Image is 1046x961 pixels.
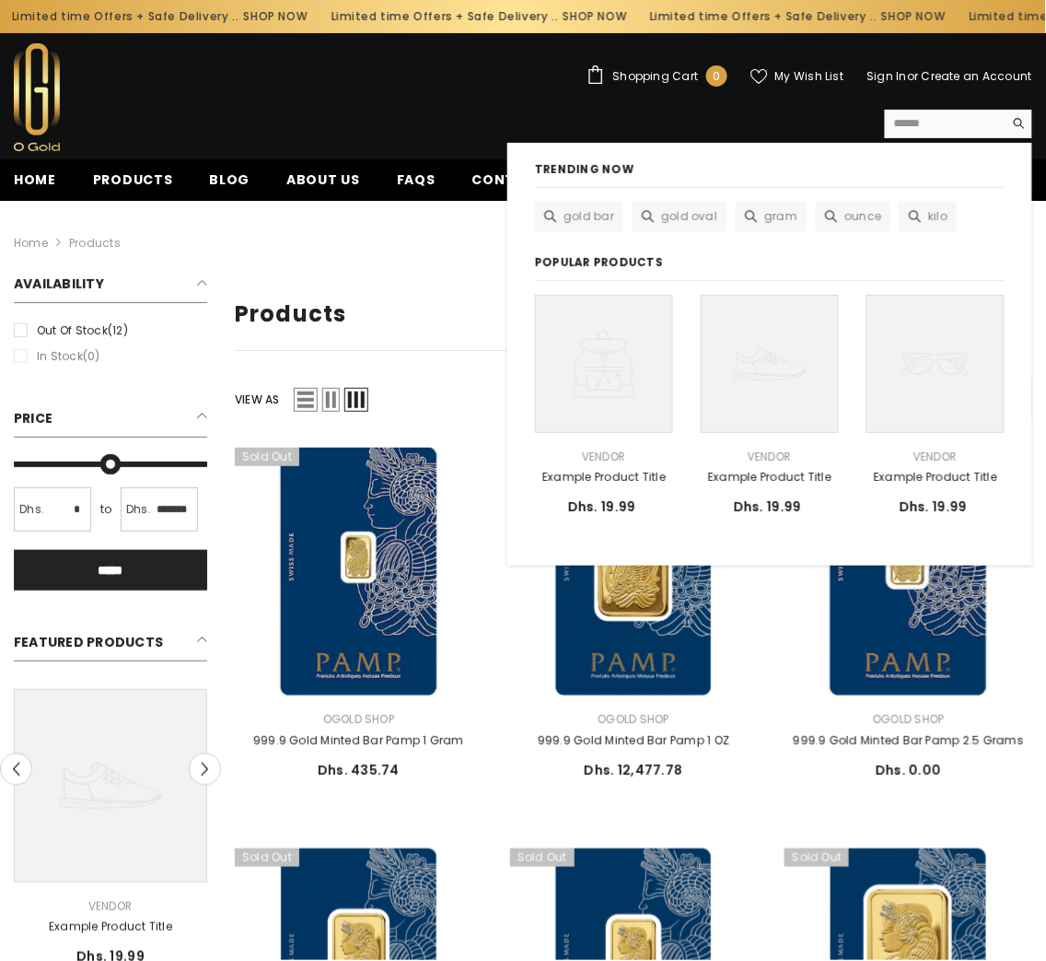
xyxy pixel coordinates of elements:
[612,71,698,82] span: Shopping Cart
[1004,110,1032,137] button: Search
[14,321,207,341] label: Out of stock
[535,467,673,487] a: Example product title
[294,388,318,412] span: List
[322,388,340,412] span: Grid 2
[189,754,221,786] button: Next
[775,71,844,82] span: My Wish List
[14,409,52,428] span: Price
[344,388,368,412] span: Grid 3
[535,202,623,231] a: gold bar
[19,499,44,520] span: Dhs.
[454,170,564,201] a: Contact
[535,159,660,180] span: Trending Now
[235,301,1032,328] h1: Products
[900,498,968,516] span: Dhs. 19.99
[661,206,717,227] span: gold oval
[568,498,636,516] span: Dhs. 19.99
[243,6,308,27] a: SHOP NOW
[235,849,299,867] span: Sold out
[701,467,839,487] a: Example product title
[320,2,639,31] div: Limited time Offers + Safe Delivery ..
[900,202,957,231] a: kilo
[882,6,947,27] a: SHOP NOW
[535,252,689,273] span: Popular Products
[907,68,918,84] span: or
[14,170,56,189] span: Home
[472,170,546,189] span: Contact
[736,202,807,231] a: gram
[784,849,849,867] span: Sold out
[564,206,614,227] span: gold bar
[816,202,890,231] a: ounce
[701,447,839,467] div: Vendor
[866,68,907,84] a: Sign In
[191,170,268,201] a: Blog
[873,711,944,727] a: Ogold Shop
[535,447,673,467] div: Vendor
[587,65,726,87] a: Shopping Cart
[209,170,250,189] span: Blog
[323,711,394,727] a: Ogold Shop
[235,448,299,466] span: Sold out
[95,499,117,520] span: to
[318,761,400,779] span: Dhs. 435.74
[885,110,1032,138] summary: Search
[108,322,128,338] span: (12)
[69,235,121,251] a: Products
[784,731,1032,751] a: 999.9 Gold Minted Bar Pamp 2.5 Grams
[928,206,947,227] span: kilo
[510,849,575,867] span: Sold out
[286,170,360,189] span: About us
[235,390,280,410] label: View as
[510,448,758,696] a: 999.9 Gold Minted Bar Pamp 1 OZ
[638,2,958,31] div: Limited time Offers + Safe Delivery ..
[235,448,482,696] a: 999.9 Gold Minted Bar Pamp 1 Gram
[268,170,378,201] a: About us
[764,206,797,227] span: gram
[14,201,1032,260] nav: breadcrumbs
[922,68,1032,84] a: Create an Account
[734,498,802,516] span: Dhs. 19.99
[866,467,1005,487] a: Example product title
[397,170,436,189] span: FAQs
[510,731,758,751] a: 999.9 Gold Minted Bar Pamp 1 OZ
[378,170,454,201] a: FAQs
[876,761,942,779] span: Dhs. 0.00
[14,275,104,293] span: Availability
[93,170,173,189] span: Products
[713,66,720,87] span: 0
[866,447,1005,467] div: Vendor
[563,6,627,27] a: SHOP NOW
[633,202,726,231] a: gold oval
[14,627,207,662] h2: Featured Products
[126,499,151,520] span: Dhs.
[784,448,1032,696] a: 999.9 Gold Minted Bar Pamp 2.5 Grams
[235,731,482,751] a: 999.9 Gold Minted Bar Pamp 1 Gram
[75,170,192,201] a: Products
[14,233,48,253] a: Home
[585,761,683,779] span: Dhs. 12,477.78
[598,711,668,727] a: Ogold Shop
[14,43,60,151] img: Ogold Shop
[750,68,844,85] a: My Wish List
[844,206,881,227] span: ounce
